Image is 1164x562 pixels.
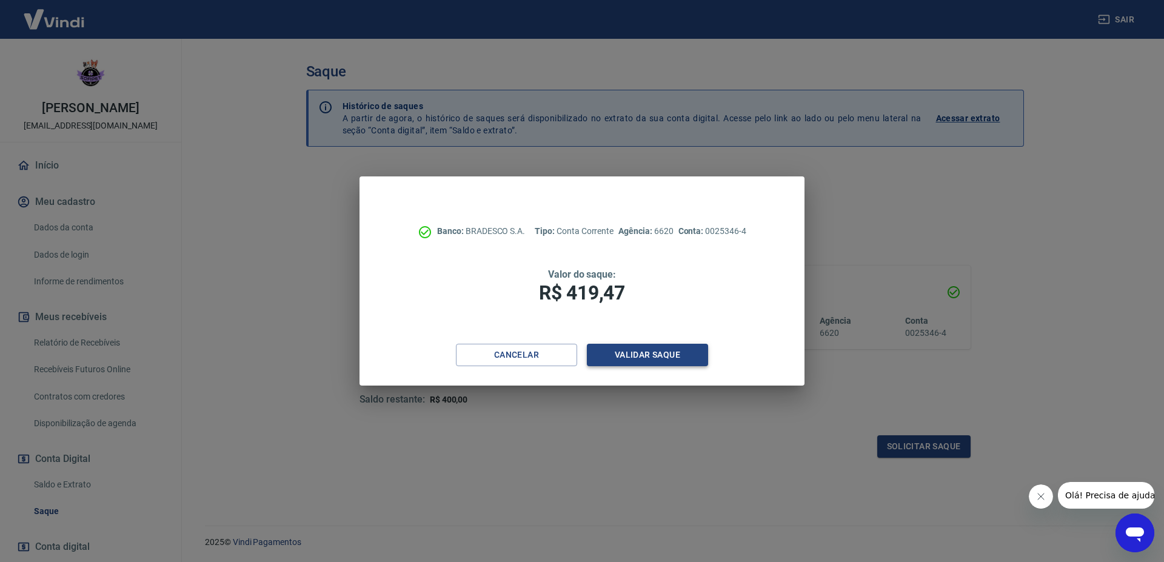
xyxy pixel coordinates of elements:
[1115,513,1154,552] iframe: Botão para abrir a janela de mensagens
[437,225,525,238] p: BRADESCO S.A.
[437,226,466,236] span: Banco:
[539,281,625,304] span: R$ 419,47
[678,225,746,238] p: 0025346-4
[587,344,708,366] button: Validar saque
[456,344,577,366] button: Cancelar
[548,269,616,280] span: Valor do saque:
[535,225,614,238] p: Conta Corrente
[678,226,706,236] span: Conta:
[535,226,557,236] span: Tipo:
[1058,482,1154,509] iframe: Mensagem da empresa
[7,8,102,18] span: Olá! Precisa de ajuda?
[618,225,673,238] p: 6620
[618,226,654,236] span: Agência:
[1029,484,1053,509] iframe: Fechar mensagem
